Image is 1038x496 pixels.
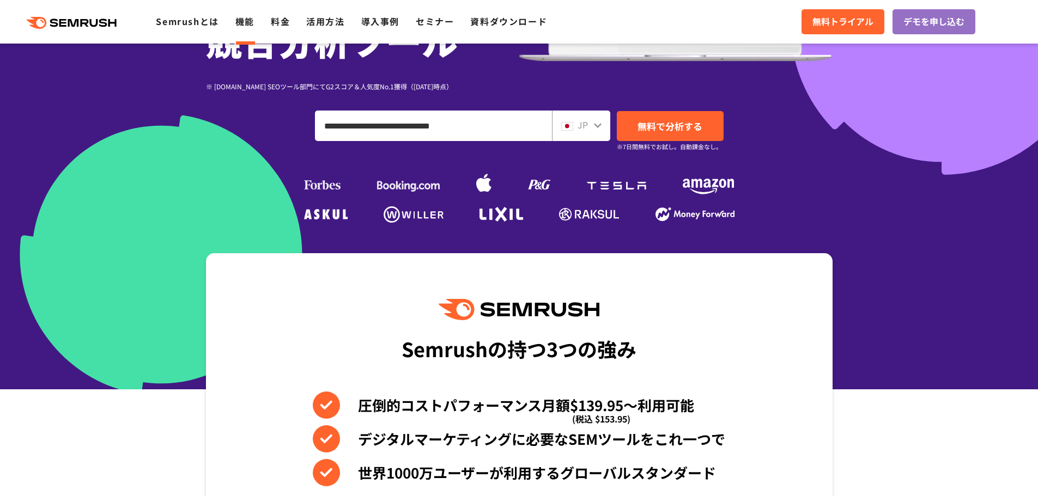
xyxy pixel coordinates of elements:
[306,15,344,28] a: 活用方法
[402,328,636,369] div: Semrushの持つ3つの強み
[271,15,290,28] a: 料金
[156,15,218,28] a: Semrushとは
[235,15,254,28] a: 機能
[802,9,884,34] a: 無料トライアル
[578,118,588,131] span: JP
[313,425,725,452] li: デジタルマーケティングに必要なSEMツールをこれ一つで
[416,15,454,28] a: セミナー
[470,15,547,28] a: 資料ダウンロード
[638,119,702,133] span: 無料で分析する
[315,111,551,140] input: ドメイン、キーワードまたはURLを入力してください
[572,405,630,432] span: (税込 $153.95)
[439,299,599,320] img: Semrush
[617,111,724,141] a: 無料で分析する
[313,391,725,419] li: 圧倒的コストパフォーマンス月額$139.95〜利用可能
[903,15,964,29] span: デモを申し込む
[361,15,399,28] a: 導入事例
[617,142,722,152] small: ※7日間無料でお試し。自動課金なし。
[893,9,975,34] a: デモを申し込む
[206,81,519,91] div: ※ [DOMAIN_NAME] SEOツール部門にてG2スコア＆人気度No.1獲得（[DATE]時点）
[812,15,873,29] span: 無料トライアル
[313,459,725,486] li: 世界1000万ユーザーが利用するグローバルスタンダード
